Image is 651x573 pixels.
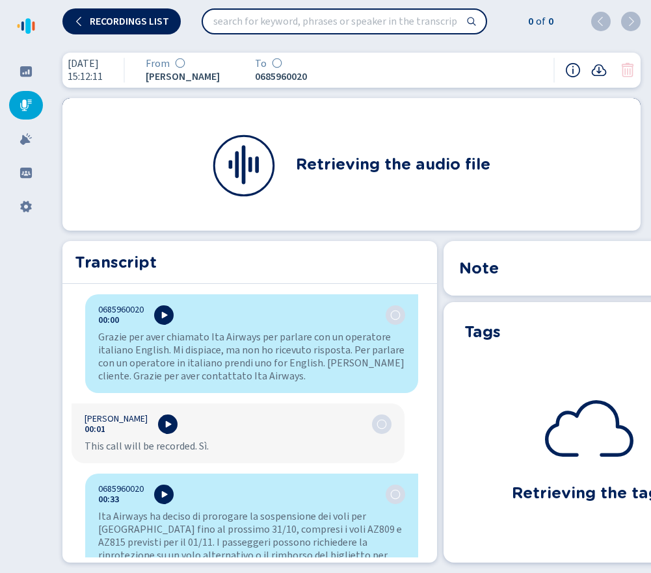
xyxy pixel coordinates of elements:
svg: search [466,16,477,27]
svg: chevron-left [74,16,85,27]
div: This call will be recorded. Sì. [85,440,392,453]
span: 0 [525,14,533,29]
span: From [146,58,170,70]
button: 00:33 [98,494,119,505]
div: Grazie per aver chiamato Ita Airways per parlare con un operatore italiano English. Mi dispiace, ... [98,331,405,383]
svg: icon-emoji-silent [272,58,282,68]
button: 00:01 [85,424,105,435]
div: Alarms [9,125,43,153]
span: To [255,58,267,70]
div: Analysis in progress [390,310,401,320]
div: Analysis in progress [390,489,401,500]
svg: cloud-arrow-down-fill [591,62,607,78]
div: Dashboard [9,57,43,86]
input: search for keyword, phrases or speaker in the transcription... [203,10,486,33]
div: Recordings [9,91,43,120]
span: 0685960020 [98,305,144,315]
div: Sentiment analysis in progress... [272,58,282,70]
button: next (ENTER) [621,12,641,31]
span: 0685960020 [98,484,144,494]
svg: play [163,419,173,429]
svg: play [159,310,169,320]
svg: trash-fill [620,62,635,78]
span: [PERSON_NAME] [85,414,148,424]
svg: icon-emoji-silent [175,58,185,68]
svg: icon-emoji-silent [390,489,401,500]
button: Recording information [565,62,581,78]
svg: info-circle [565,62,581,78]
button: Recording download [591,62,607,78]
h2: Retrieving the audio file [296,153,490,176]
h2: Transcript [75,251,425,274]
button: 00:00 [98,315,119,325]
div: Sentiment analysis in progress... [175,58,185,70]
svg: dashboard-filled [20,65,33,78]
span: 0 [546,14,553,29]
span: of [533,14,546,29]
span: 15:12:11 [68,71,103,83]
h2: Note [459,257,499,280]
h2: Tags [464,320,501,341]
span: [DATE] [68,58,103,70]
div: Analysis in progress [377,419,387,429]
svg: chevron-left [596,16,606,27]
span: [PERSON_NAME] [146,71,224,83]
div: Groups [9,159,43,187]
svg: groups-filled [20,166,33,179]
svg: mic-fill [20,99,33,112]
span: Recordings list [90,16,169,27]
svg: alarm-filled [20,133,33,146]
svg: icon-emoji-silent [390,310,401,320]
svg: icon-emoji-silent [377,419,387,429]
button: Your role doesn't allow you to delete this conversation [620,62,635,78]
svg: play [159,489,169,500]
span: 0685960020 [255,71,333,83]
div: Settings [9,192,43,221]
button: previous (shift + ENTER) [591,12,611,31]
button: Recordings list [62,8,181,34]
svg: chevron-right [626,16,636,27]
